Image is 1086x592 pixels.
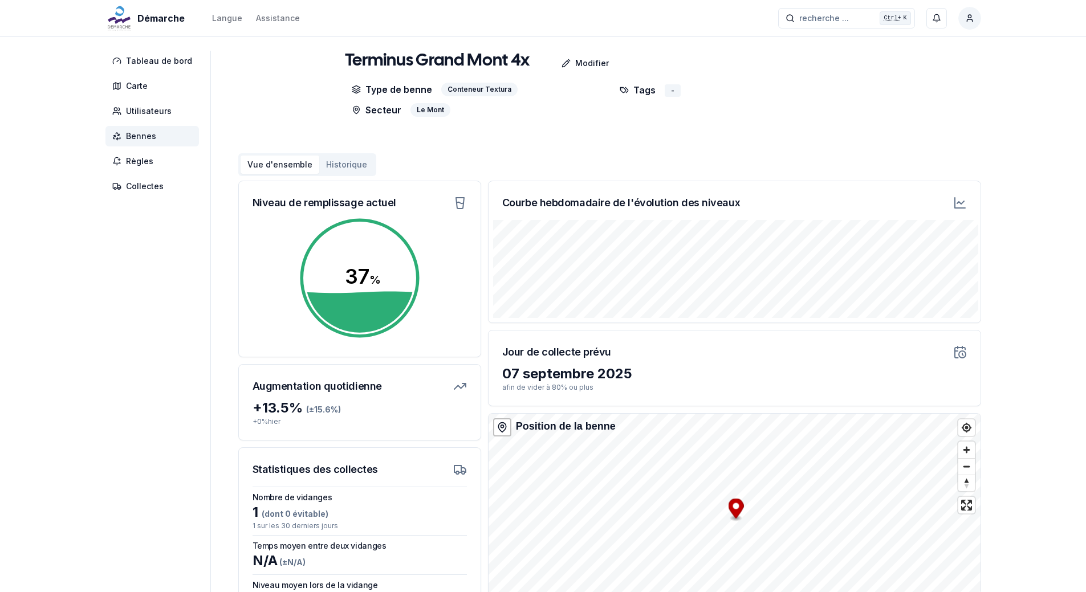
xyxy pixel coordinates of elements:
[799,13,849,24] span: recherche ...
[253,417,467,426] p: + 0 % hier
[253,399,467,417] div: + 13.5 %
[306,405,341,414] span: (± 15.6 %)
[575,58,609,69] p: Modifier
[958,459,975,475] span: Zoom out
[105,176,204,197] a: Collectes
[212,13,242,24] div: Langue
[253,195,396,211] h3: Niveau de remplissage actuel
[105,11,189,25] a: Démarche
[105,51,204,71] a: Tableau de bord
[441,83,518,96] div: Conteneur Textura
[253,462,378,477] h3: Statistiques des collectes
[253,579,467,591] h3: Niveau moyen lors de la vidange
[253,552,467,570] div: N/A
[126,181,164,192] span: Collectes
[516,418,616,434] div: Position de la benne
[256,11,300,25] a: Assistance
[778,8,915,28] button: recherche ...Ctrl+K
[105,76,204,96] a: Carte
[958,475,975,491] button: Reset bearing to north
[253,540,467,552] h3: Temps moyen entre deux vidanges
[253,492,467,503] h3: Nombre de vidanges
[278,557,306,567] span: (± N/A )
[620,83,656,97] p: Tags
[253,503,467,521] div: 1
[958,419,975,436] button: Find my location
[105,151,204,172] a: Règles
[502,344,611,360] h3: Jour de collecte prévu
[126,55,192,67] span: Tableau de bord
[665,84,681,97] div: -
[958,497,975,513] button: Enter fullscreen
[352,83,432,96] p: Type de benne
[530,52,618,75] a: Modifier
[319,156,374,174] button: Historique
[212,11,242,25] button: Langue
[241,156,319,174] button: Vue d'ensemble
[126,156,153,167] span: Règles
[258,509,328,518] span: (dont 0 évitable)
[502,195,740,211] h3: Courbe hebdomadaire de l'évolution des niveaux
[958,458,975,475] button: Zoom out
[253,521,467,530] p: 1 sur les 30 derniers jours
[502,365,967,383] div: 07 septembre 2025
[126,80,148,92] span: Carte
[105,5,133,32] img: Démarche Logo
[126,105,172,117] span: Utilisateurs
[253,378,382,394] h3: Augmentation quotidienne
[410,103,450,117] div: Le Mont
[345,51,530,71] h1: Terminus Grand Mont 4x
[352,103,401,117] p: Secteur
[238,51,307,142] img: bin Image
[958,442,975,458] button: Zoom in
[126,130,156,142] span: Bennes
[728,499,743,522] div: Map marker
[105,101,204,121] a: Utilisateurs
[502,383,967,392] p: afin de vider à 80% ou plus
[105,126,204,146] a: Bennes
[137,11,185,25] span: Démarche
